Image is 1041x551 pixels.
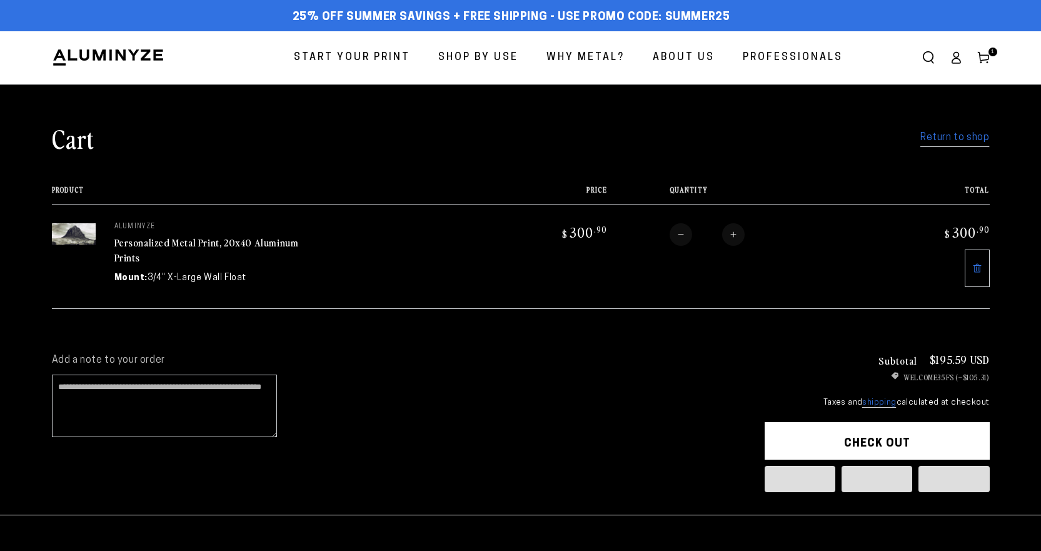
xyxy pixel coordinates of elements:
[148,271,246,285] dd: 3/4" X-Large Wall Float
[483,186,607,204] th: Price
[765,372,990,383] li: WELCOME35FS (–$105.31)
[284,41,420,74] a: Start Your Print
[52,48,164,67] img: Aluminyze
[878,355,917,365] h3: Subtotal
[562,228,568,240] span: $
[52,223,96,245] img: 20"x40" Rectangle White Glossy Aluminyzed Photo
[965,250,990,287] a: Remove 20"x40" Rectangle White Glossy Aluminyzed Photo
[607,186,866,204] th: Quantity
[560,223,607,241] bdi: 300
[862,398,896,408] a: shipping
[114,271,148,285] dt: Mount:
[643,41,724,74] a: About Us
[293,11,730,24] span: 25% off Summer Savings + Free Shipping - Use Promo Code: SUMMER25
[438,49,518,67] span: Shop By Use
[52,186,484,204] th: Product
[537,41,634,74] a: Why Metal?
[546,49,625,67] span: Why Metal?
[943,223,990,241] bdi: 300
[52,122,94,154] h1: Cart
[52,354,740,367] label: Add a note to your order
[765,397,990,409] small: Taxes and calculated at checkout
[930,354,990,365] p: $195.59 USD
[945,228,950,240] span: $
[653,49,715,67] span: About Us
[594,224,607,235] sup: .90
[743,49,843,67] span: Professionals
[765,372,990,383] ul: Discount
[765,422,990,460] button: Check out
[294,49,410,67] span: Start Your Print
[977,224,990,235] sup: .90
[866,186,990,204] th: Total
[920,129,989,147] a: Return to shop
[114,223,302,231] p: aluminyze
[915,44,942,71] summary: Search our site
[429,41,528,74] a: Shop By Use
[991,48,995,56] span: 1
[733,41,852,74] a: Professionals
[692,223,722,246] input: Quantity for Personalized Metal Print, 20x40 Aluminum Prints
[114,235,299,265] a: Personalized Metal Print, 20x40 Aluminum Prints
